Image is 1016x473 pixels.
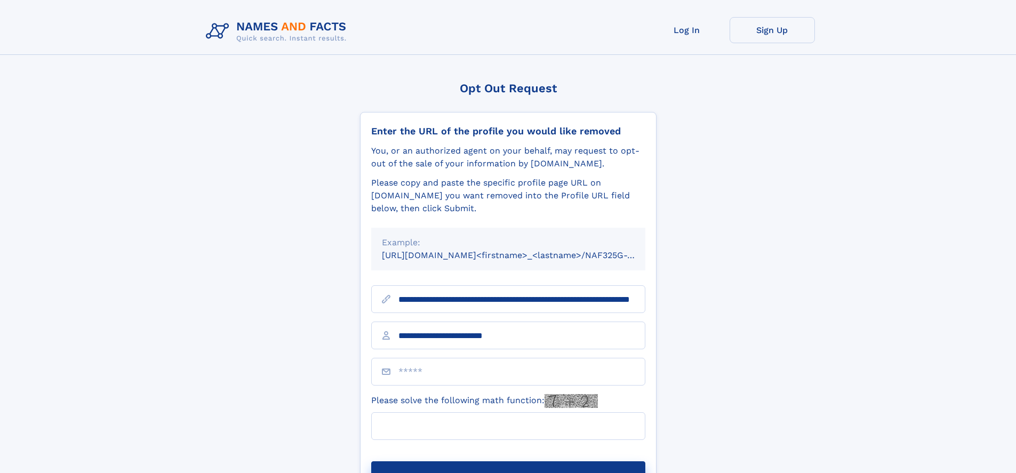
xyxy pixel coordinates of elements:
[371,177,645,215] div: Please copy and paste the specific profile page URL on [DOMAIN_NAME] you want removed into the Pr...
[371,394,598,408] label: Please solve the following math function:
[644,17,730,43] a: Log In
[382,236,635,249] div: Example:
[382,250,666,260] small: [URL][DOMAIN_NAME]<firstname>_<lastname>/NAF325G-xxxxxxxx
[360,82,657,95] div: Opt Out Request
[730,17,815,43] a: Sign Up
[371,125,645,137] div: Enter the URL of the profile you would like removed
[371,145,645,170] div: You, or an authorized agent on your behalf, may request to opt-out of the sale of your informatio...
[202,17,355,46] img: Logo Names and Facts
